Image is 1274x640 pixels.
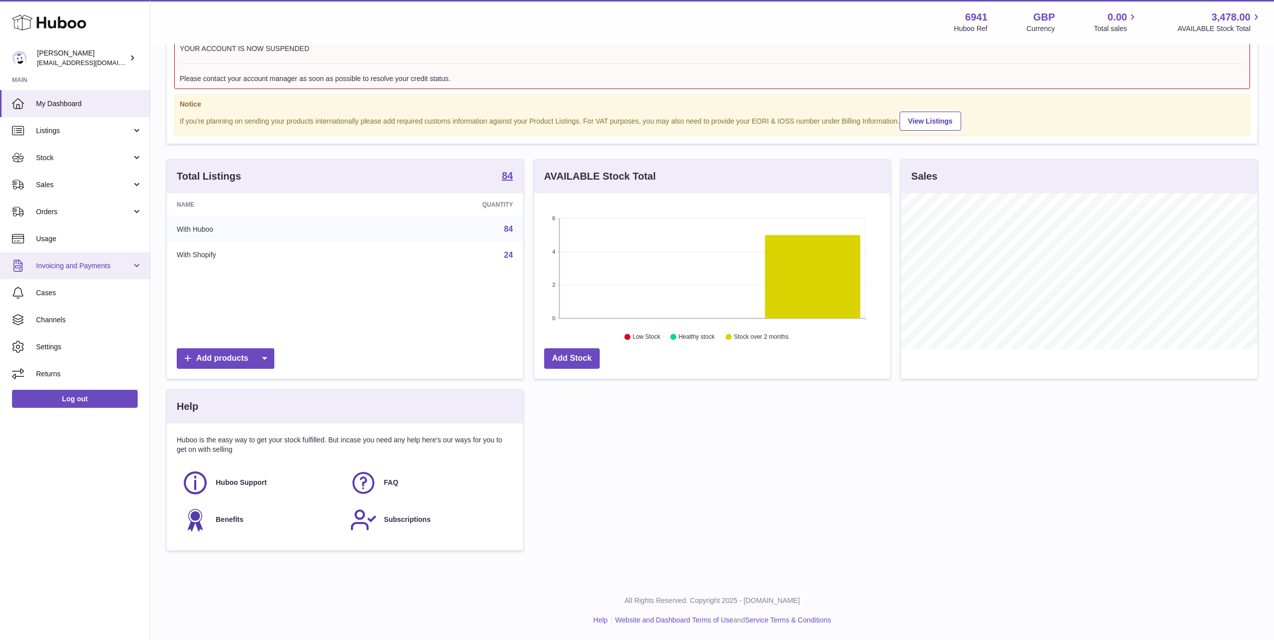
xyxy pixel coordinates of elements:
h3: Sales [911,170,937,183]
a: 3,478.00 AVAILABLE Stock Total [1177,11,1262,34]
strong: GBP [1033,11,1055,24]
a: Benefits [182,506,340,533]
div: CREDIT VIOLATION TERMINATION YOUR ACCOUNT IS NOW SUSPENDED Please contact your account manager as... [180,14,1244,84]
div: Huboo Ref [954,24,988,34]
text: Healthy stock [678,334,715,341]
text: 2 [552,282,555,288]
span: FAQ [384,478,398,487]
p: Huboo is the easy way to get your stock fulfilled. But incase you need any help here's our ways f... [177,435,513,454]
a: 84 [504,225,513,233]
span: Usage [36,234,142,244]
text: 6 [552,215,555,221]
li: and [612,615,831,625]
a: Add products [177,348,274,369]
strong: 6941 [965,11,988,24]
strong: Notice [180,100,1244,109]
span: Benefits [216,515,243,524]
p: All Rights Reserved. Copyright 2025 - [DOMAIN_NAME] [158,596,1266,605]
span: Huboo Support [216,478,267,487]
span: Channels [36,315,142,325]
a: 24 [504,251,513,259]
span: Total sales [1094,24,1138,34]
text: Low Stock [633,334,661,341]
text: 0 [552,315,555,321]
a: Add Stock [544,348,600,369]
text: 4 [552,249,555,255]
span: Invoicing and Payments [36,261,132,271]
span: Orders [36,207,132,217]
span: My Dashboard [36,99,142,109]
img: support@photogears.uk [12,51,27,66]
span: Settings [36,342,142,352]
text: Stock over 2 months [734,334,788,341]
a: Subscriptions [350,506,508,533]
span: 3,478.00 [1211,11,1250,24]
span: [EMAIL_ADDRESS][DOMAIN_NAME] [37,59,147,67]
span: Stock [36,153,132,163]
strong: 84 [502,171,513,181]
a: Log out [12,390,138,408]
th: Name [167,193,359,216]
span: Subscriptions [384,515,431,524]
span: Returns [36,369,142,379]
div: [PERSON_NAME] [37,49,127,68]
span: AVAILABLE Stock Total [1177,24,1262,34]
td: With Shopify [167,242,359,268]
a: Help [593,616,608,624]
h3: Help [177,400,198,413]
a: Website and Dashboard Terms of Use [615,616,733,624]
span: Cases [36,288,142,298]
span: Listings [36,126,132,136]
th: Quantity [359,193,523,216]
h3: AVAILABLE Stock Total [544,170,656,183]
a: 0.00 Total sales [1094,11,1138,34]
div: Currency [1027,24,1055,34]
h3: Total Listings [177,170,241,183]
div: If you're planning on sending your products internationally please add required customs informati... [180,110,1244,131]
a: View Listings [900,112,961,131]
span: Sales [36,180,132,190]
a: 84 [502,171,513,183]
a: Service Terms & Conditions [745,616,831,624]
span: 0.00 [1108,11,1127,24]
td: With Huboo [167,216,359,242]
a: FAQ [350,469,508,496]
a: Huboo Support [182,469,340,496]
